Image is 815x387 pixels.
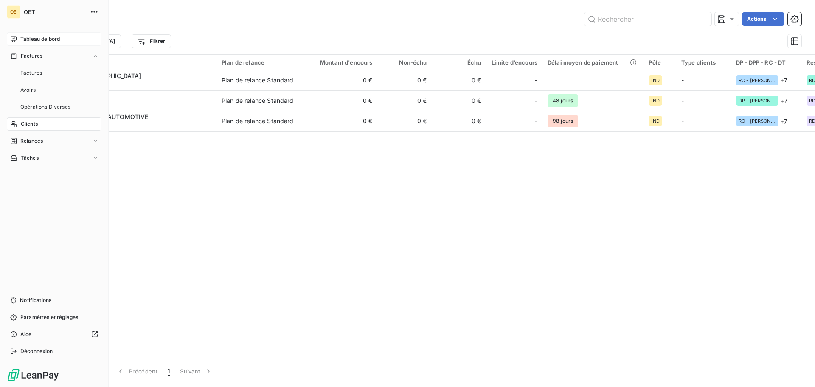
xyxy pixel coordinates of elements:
[584,12,711,26] input: Rechercher
[651,98,659,103] span: IND
[305,90,378,111] td: 0 €
[651,119,659,124] span: IND
[535,96,537,105] span: -
[20,137,43,145] span: Relances
[649,59,671,66] div: Pôle
[168,367,170,376] span: 1
[739,98,776,103] span: DP - [PERSON_NAME]
[681,97,684,104] span: -
[222,96,294,105] div: Plan de relance Standard
[59,80,211,89] span: CEFORTFRAN
[305,111,378,131] td: 0 €
[20,314,78,321] span: Paramètres et réglages
[7,328,101,341] a: Aide
[681,117,684,124] span: -
[20,297,51,304] span: Notifications
[739,78,776,83] span: RC - [PERSON_NAME]
[163,362,175,380] button: 1
[681,59,726,66] div: Type clients
[59,101,211,109] span: CMCEGMBH
[310,59,373,66] div: Montant d'encours
[175,362,218,380] button: Suivant
[305,70,378,90] td: 0 €
[432,90,486,111] td: 0 €
[739,119,776,124] span: RC - [PERSON_NAME]
[383,59,427,66] div: Non-échu
[21,52,42,60] span: Factures
[111,362,163,380] button: Précédent
[222,117,294,125] div: Plan de relance Standard
[21,154,39,162] span: Tâches
[786,358,807,379] iframe: Intercom live chat
[535,76,537,85] span: -
[736,59,796,66] div: DP - DPP - RC - DT
[378,90,432,111] td: 0 €
[681,76,684,84] span: -
[492,59,537,66] div: Limite d’encours
[378,111,432,131] td: 0 €
[548,115,578,127] span: 98 jours
[21,120,38,128] span: Clients
[780,76,787,85] span: + 7
[59,121,211,130] span: CSEGULAMAT
[437,59,481,66] div: Échu
[20,331,32,338] span: Aide
[132,34,171,48] button: Filtrer
[20,69,42,77] span: Factures
[7,5,20,19] div: OE
[7,368,59,382] img: Logo LeanPay
[222,59,300,66] div: Plan de relance
[432,70,486,90] td: 0 €
[742,12,784,26] button: Actions
[20,35,60,43] span: Tableau de bord
[378,70,432,90] td: 0 €
[432,111,486,131] td: 0 €
[20,347,53,355] span: Déconnexion
[548,94,578,107] span: 48 jours
[651,78,659,83] span: IND
[222,76,294,85] div: Plan de relance Standard
[535,117,537,125] span: -
[548,59,638,66] div: Délai moyen de paiement
[780,96,787,105] span: + 7
[780,117,787,126] span: + 7
[24,8,85,15] span: OET
[20,86,36,94] span: Avoirs
[20,103,70,111] span: Opérations Diverses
